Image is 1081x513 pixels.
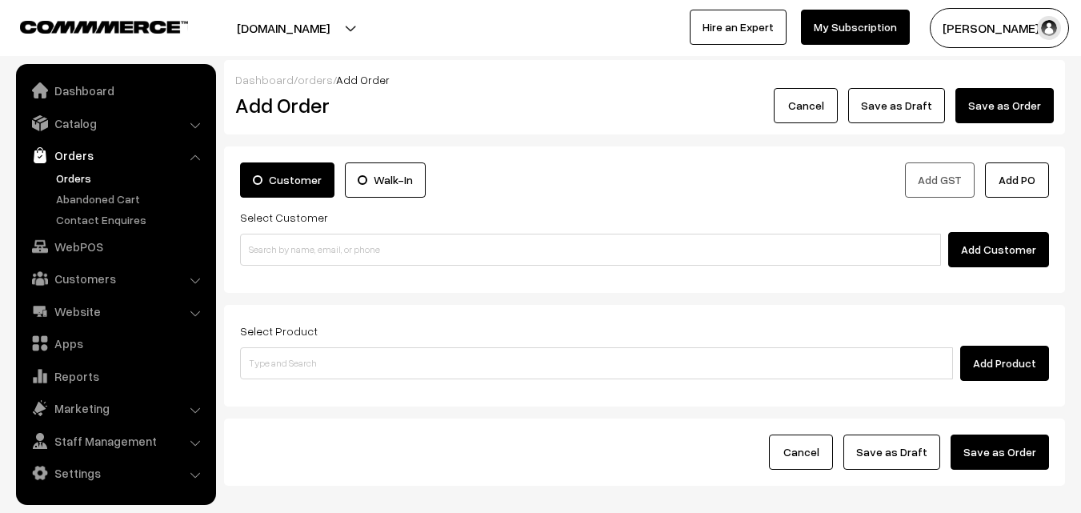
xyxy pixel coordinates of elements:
[955,88,1054,123] button: Save as Order
[240,347,953,379] input: Type and Search
[951,435,1049,470] button: Save as Order
[20,297,210,326] a: Website
[52,211,210,228] a: Contact Enquires
[240,323,318,339] label: Select Product
[181,8,386,48] button: [DOMAIN_NAME]
[240,209,328,226] label: Select Customer
[345,162,426,198] label: Walk-In
[960,346,1049,381] button: Add Product
[690,10,787,45] a: Hire an Expert
[235,71,1054,88] div: / /
[240,162,334,198] label: Customer
[843,435,940,470] button: Save as Draft
[801,10,910,45] a: My Subscription
[985,162,1049,198] button: Add PO
[52,170,210,186] a: Orders
[20,394,210,423] a: Marketing
[20,427,210,455] a: Staff Management
[235,73,294,86] a: Dashboard
[336,73,390,86] span: Add Order
[20,141,210,170] a: Orders
[848,88,945,123] button: Save as Draft
[905,162,975,198] button: Add GST
[52,190,210,207] a: Abandoned Cart
[20,232,210,261] a: WebPOS
[20,21,188,33] img: COMMMERCE
[20,329,210,358] a: Apps
[20,16,160,35] a: COMMMERCE
[235,93,492,118] h2: Add Order
[20,362,210,391] a: Reports
[20,76,210,105] a: Dashboard
[298,73,333,86] a: orders
[20,459,210,487] a: Settings
[948,232,1049,267] button: Add Customer
[774,88,838,123] button: Cancel
[930,8,1069,48] button: [PERSON_NAME] s…
[1037,16,1061,40] img: user
[20,264,210,293] a: Customers
[20,109,210,138] a: Catalog
[769,435,833,470] button: Cancel
[240,234,941,266] input: Search by name, email, or phone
